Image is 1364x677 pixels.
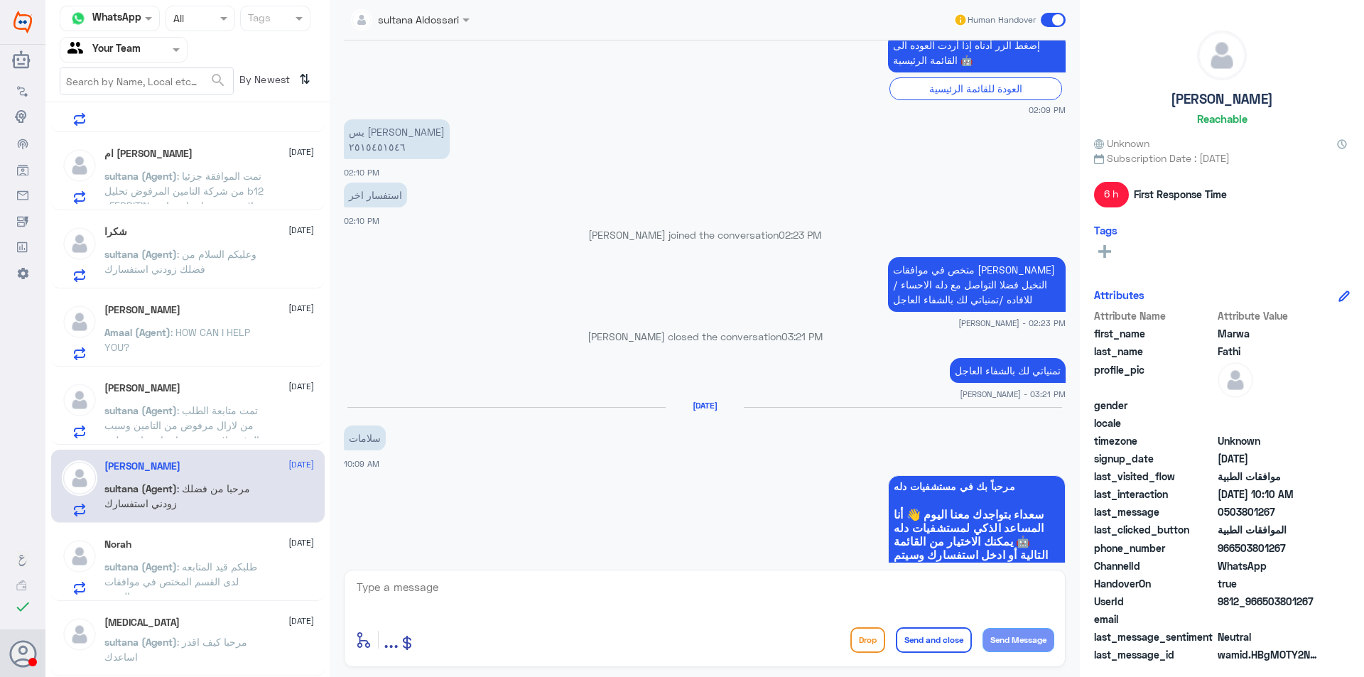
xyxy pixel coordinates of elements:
span: 966503801267 [1218,541,1321,556]
img: defaultAdmin.png [62,304,97,340]
span: gender [1094,398,1215,413]
img: defaultAdmin.png [62,382,97,418]
span: locale [1094,416,1215,430]
span: 0503801267 [1218,504,1321,519]
h5: شكرا [104,226,127,238]
i: ⇅ [299,67,310,91]
img: defaultAdmin.png [62,460,97,496]
span: Human Handover [968,13,1036,26]
span: 0 [1218,629,1321,644]
span: مرحباً بك في مستشفيات دله [894,481,1060,492]
span: By Newest [234,67,293,96]
span: 02:10 PM [344,168,379,177]
div: العودة للقائمة الرئيسية [889,77,1062,99]
h5: ام عبدالعزيز [104,148,193,160]
h6: Tags [1094,224,1117,237]
span: [DATE] [288,614,314,627]
span: Subscription Date : [DATE] [1094,151,1350,166]
span: 02:10 PM [344,216,379,225]
span: [DATE] [288,302,314,315]
span: last_visited_flow [1094,469,1215,484]
i: check [14,598,31,615]
span: [DATE] [288,536,314,549]
span: sultana (Agent) [104,636,177,648]
span: [PERSON_NAME] - 02:23 PM [958,317,1066,329]
button: Send and close [896,627,972,653]
span: last_message [1094,504,1215,519]
h5: Ahmed Negm [104,382,180,394]
span: 2 [1218,558,1321,573]
p: 9/9/2025, 3:21 PM [950,358,1066,383]
span: last_message_id [1094,647,1215,662]
button: search [210,69,227,92]
span: last_interaction [1094,487,1215,502]
img: defaultAdmin.png [1198,31,1246,80]
span: Amaal (Agent) [104,326,170,338]
img: yourTeam.svg [67,39,89,60]
button: Drop [850,627,885,653]
span: Attribute Name [1094,308,1215,323]
img: defaultAdmin.png [62,148,97,183]
span: Unknown [1218,433,1321,448]
span: sultana (Agent) [104,170,177,182]
span: 6 h [1094,182,1129,207]
p: [PERSON_NAME] joined the conversation [344,227,1066,242]
span: : تمت الموافقة جزئيا من شركة التامين المرفوض تحليل b12 , FERRITIN لا توجد مبررات او دواعي طبية مر... [104,170,264,227]
p: [PERSON_NAME] closed the conversation [344,329,1066,344]
span: profile_pic [1094,362,1215,395]
button: Send Message [983,628,1054,652]
span: email [1094,612,1215,627]
span: سعداء بتواجدك معنا اليوم 👋 أنا المساعد الذكي لمستشفيات دله 🤖 يمكنك الاختيار من القائمة التالية أو... [894,507,1060,588]
span: Marwa [1218,326,1321,341]
span: : تمت متابعة الطلب من لازال مرفوض من التامين وسبب الرفض لا توجد مبررات او دواعي طبية للموافقه على... [104,404,259,461]
p: 11/10/2025, 10:09 AM [344,426,386,450]
span: null [1218,398,1321,413]
span: last_name [1094,344,1215,359]
span: 02:23 PM [779,229,821,241]
button: Avatar [9,640,36,667]
span: 2025-09-08T20:18:37.837Z [1218,451,1321,466]
img: defaultAdmin.png [62,617,97,652]
h5: Muhammad Imran Khan [104,304,180,316]
h5: Marwa Fathi [104,460,180,472]
span: : وعليكم السلام من فضلك زودني استفسارك [104,248,256,275]
span: sultana (Agent) [104,560,177,573]
input: Search by Name, Local etc… [60,68,233,94]
span: [DATE] [288,380,314,393]
div: Tags [246,10,271,28]
button: ... [384,624,399,656]
span: timezone [1094,433,1215,448]
h6: Reachable [1197,112,1247,125]
span: sultana (Agent) [104,482,177,494]
img: defaultAdmin.png [62,226,97,261]
h5: Sonata [104,617,180,629]
span: موافقات الطبية [1218,469,1321,484]
span: [DATE] [288,224,314,237]
span: last_clicked_button [1094,522,1215,537]
span: ChannelId [1094,558,1215,573]
h5: [PERSON_NAME] [1171,91,1273,107]
span: wamid.HBgMOTY2NTAzODAxMjY3FQIAEhggQUNERTYxMkRERURFMTYzMjNBM0Q3Rjg0OTMwNEE3OEUA [1218,647,1321,662]
img: defaultAdmin.png [62,538,97,574]
span: ... [384,627,399,652]
span: [DATE] [288,146,314,158]
span: : مرحبا من فضلك زودني استفسارك [104,482,250,509]
span: null [1218,416,1321,430]
span: : HOW CAN I HELP YOU? [104,326,250,353]
p: 9/9/2025, 2:23 PM [888,257,1066,312]
span: phone_number [1094,541,1215,556]
span: 2025-10-11T07:10:49.025Z [1218,487,1321,502]
span: Unknown [1094,136,1149,151]
h5: Norah [104,538,131,551]
span: : طلبكم قيد المتابعه لدى القسم المختص في موافقات التنويم [104,560,257,602]
span: First Response Time [1134,187,1227,202]
span: Attribute Value [1218,308,1321,323]
span: UserId [1094,594,1215,609]
h6: Attributes [1094,288,1144,301]
p: 9/9/2025, 2:09 PM [888,33,1066,72]
span: search [210,72,227,89]
span: [DATE] [288,458,314,471]
span: last_message_sentiment [1094,629,1215,644]
span: sultana (Agent) [104,404,177,416]
h6: [DATE] [666,401,744,411]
